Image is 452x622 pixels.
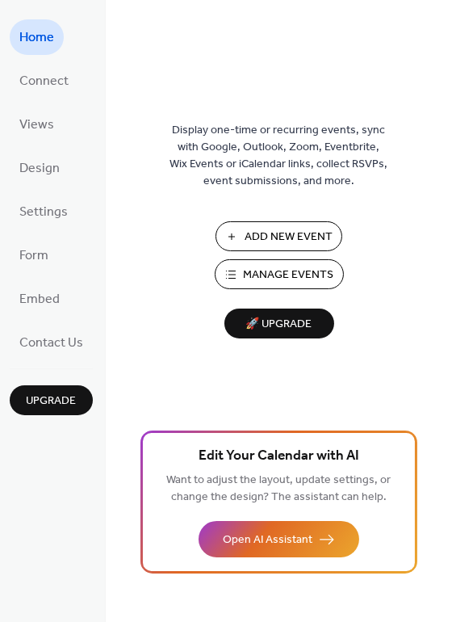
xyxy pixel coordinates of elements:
span: Home [19,26,54,52]
button: 🚀 Upgrade [224,309,334,338]
span: 🚀 Upgrade [234,314,324,336]
button: Open AI Assistant [199,521,359,557]
a: Connect [10,63,78,99]
span: Contact Us [19,331,83,357]
span: Upgrade [27,393,77,410]
span: Connect [19,69,69,95]
button: Upgrade [10,385,93,415]
span: Settings [19,200,68,226]
span: Design [19,157,60,183]
a: Home [10,19,64,55]
button: Add New Event [216,221,342,251]
span: Add New Event [245,229,333,246]
a: Embed [10,281,69,317]
a: Contact Us [10,325,93,360]
span: Form [19,244,48,270]
span: Open AI Assistant [223,532,312,549]
a: Settings [10,194,77,229]
span: Manage Events [244,267,334,284]
span: Embed [19,288,60,313]
a: Views [10,107,64,142]
button: Manage Events [215,259,344,289]
span: Display one-time or recurring events, sync with Google, Outlook, Zoom, Eventbrite, Wix Events or ... [170,123,388,191]
span: Views [19,113,54,139]
a: Form [10,237,58,273]
a: Design [10,150,69,186]
span: Want to adjust the layout, update settings, or change the design? The assistant can help. [167,470,391,509]
span: Edit Your Calendar with AI [199,446,359,469]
